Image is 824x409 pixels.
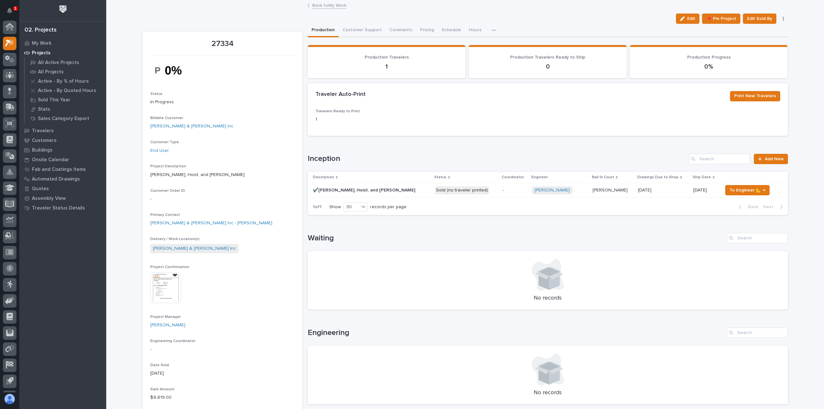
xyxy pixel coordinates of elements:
[38,79,89,84] p: Active - By % of Hours
[25,86,106,95] a: Active - By Quoted Hours
[19,126,106,135] a: Travelers
[706,15,736,23] span: 📌 Pin Project
[308,183,788,198] tr: ✔️[PERSON_NAME], Hoist, and [PERSON_NAME]✔️[PERSON_NAME], Hoist, and [PERSON_NAME] Sold (no trave...
[150,116,183,120] span: Billable Customer
[308,328,724,338] h1: Engineering
[747,15,772,23] span: Edit Sold By
[676,14,699,24] button: Edit
[416,24,438,37] button: Pricing
[687,16,695,22] span: Edit
[312,1,346,9] a: Back toMy Work
[150,220,272,227] a: [PERSON_NAME] & [PERSON_NAME] Inc - [PERSON_NAME]
[32,147,52,153] p: Buildings
[3,4,16,17] button: Notifications
[32,157,69,163] p: Onsite Calendar
[150,387,174,391] span: Sale Amount
[730,91,780,101] button: Print New Travelers
[329,204,341,210] p: Show
[729,186,765,194] span: To Engineer 📐 →
[150,213,180,217] span: Primary Contact
[32,138,57,144] p: Customers
[315,116,465,123] p: 1
[38,60,79,66] p: All Active Projects
[315,109,360,113] span: Travelers Ready to Print
[308,199,327,215] p: 1 of 1
[150,363,169,367] span: Date Sold
[535,188,570,193] a: [PERSON_NAME]
[638,63,780,70] p: 0%
[150,59,199,81] img: VkDujvF5pXRtv3_aUne54afuq5qmWo2K5QgA1JZZXOA
[150,39,295,49] p: 27334
[734,204,761,210] button: Back
[727,328,788,338] input: Search
[150,346,295,353] p: -
[502,188,527,193] p: -
[38,97,70,103] p: Sold This Year
[438,24,465,37] button: Schedule
[32,186,49,192] p: Quotes
[38,69,64,75] p: All Projects
[687,55,731,60] span: Production Progress
[25,77,106,86] a: Active - By % of Hours
[434,174,446,181] p: Status
[32,128,54,134] p: Travelers
[689,154,750,164] input: Search
[32,167,86,172] p: Fab and Coatings Items
[25,95,106,104] a: Sold This Year
[365,55,409,60] span: Production Travelers
[32,205,85,211] p: Traveler Status Details
[38,107,50,112] p: Stats
[510,55,585,60] span: Production Travelers Ready to Ship
[638,186,653,193] p: [DATE]
[19,155,106,164] a: Onsite Calendar
[344,204,359,210] div: 30
[32,196,66,201] p: Assembly View
[57,3,69,15] img: Workspace Logo
[386,24,416,37] button: Comments
[150,92,163,96] span: Status
[761,204,788,210] button: Next
[744,204,758,210] span: Back
[315,389,780,396] p: No records
[14,6,16,11] p: 1
[150,147,169,154] a: End User
[19,145,106,155] a: Buildings
[150,172,295,178] p: [PERSON_NAME], Hoist, and [PERSON_NAME]
[24,27,57,34] div: 02. Projects
[3,392,16,406] button: users-avatar
[32,50,51,56] p: Projects
[19,203,106,213] a: Traveler Status Details
[150,339,195,343] span: Engineering Coordinator
[150,322,185,329] a: [PERSON_NAME]
[308,154,687,163] h1: Inception
[502,174,524,181] p: Coordinator
[315,91,366,98] h2: Traveler Auto-Print
[313,186,417,193] p: ✔️[PERSON_NAME], Hoist, and [PERSON_NAME]
[727,233,788,243] input: Search
[150,265,189,269] span: Project Confirmation
[734,92,776,100] span: Print New Travelers
[308,234,724,243] h1: Waiting
[693,174,711,181] p: Ship Date
[38,116,89,122] p: Sales Category Export
[702,14,740,24] button: 📌 Pin Project
[153,245,236,252] a: [PERSON_NAME] & [PERSON_NAME] Inc
[150,237,200,241] span: Delivery / Work Location(s)
[150,189,185,193] span: Customer Order ID
[32,41,51,46] p: My Work
[19,193,106,203] a: Assembly View
[25,105,106,114] a: Stats
[531,174,548,181] p: Engineer
[743,14,776,24] button: Edit Sold By
[637,174,679,181] p: Drawings Due to Shop
[19,184,106,193] a: Quotes
[313,174,334,181] p: Description
[315,63,458,70] p: 1
[32,176,80,182] p: Automated Drawings
[435,186,489,194] div: Sold (no traveler printed)
[592,174,614,181] p: Ball In Court
[370,204,407,210] p: records per page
